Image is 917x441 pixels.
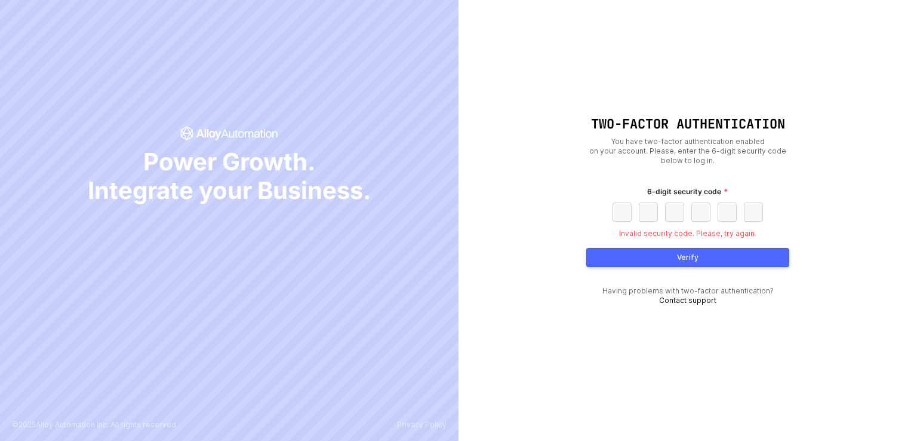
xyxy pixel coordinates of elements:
[586,222,789,238] div: Invalid security code. Please, try again.
[659,296,716,305] a: Contact support
[677,253,698,262] div: Verify
[647,186,728,198] label: 6-digit security code
[586,248,789,267] button: Verify
[586,286,789,305] div: Having problems with two-factor authentication?
[12,421,178,429] p: © 2025 Alloy Automation Inc. All rights reserved.
[586,137,789,166] div: You have two-factor authentication enabled on your account. Please, enter the 6-digit security co...
[397,421,447,429] a: Privacy Policy
[88,148,371,205] span: Power Growth. Integrate your Business.
[180,126,279,140] span: icon-success
[586,117,789,132] h1: Two-Factor Authentication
